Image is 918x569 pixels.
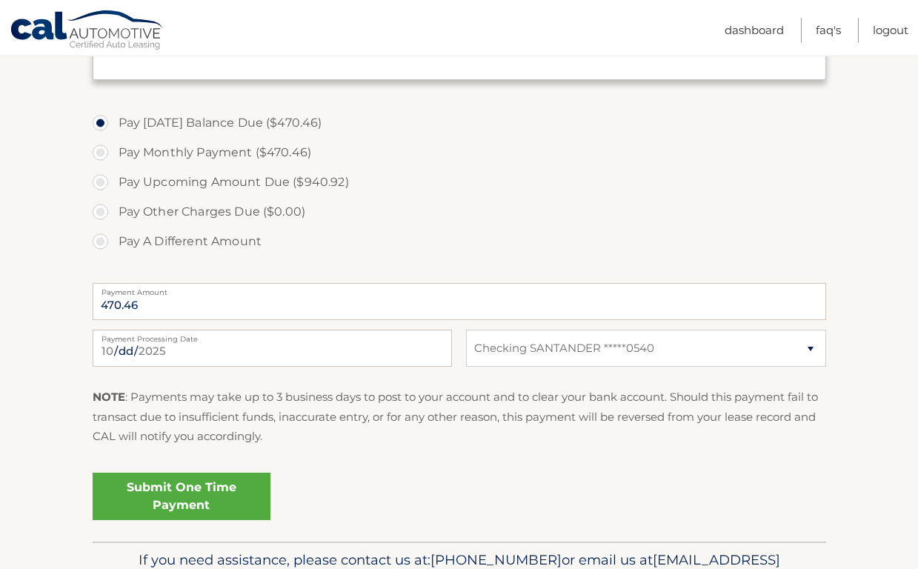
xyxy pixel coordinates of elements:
[430,551,562,568] span: [PHONE_NUMBER]
[93,283,826,295] label: Payment Amount
[93,167,826,197] label: Pay Upcoming Amount Due ($940.92)
[93,330,452,342] label: Payment Processing Date
[93,138,826,167] label: Pay Monthly Payment ($470.46)
[93,473,270,520] a: Submit One Time Payment
[93,387,826,446] p: : Payments may take up to 3 business days to post to your account and to clear your bank account....
[93,390,125,404] strong: NOTE
[816,18,841,42] a: FAQ's
[873,18,908,42] a: Logout
[93,283,826,320] input: Payment Amount
[93,227,826,256] label: Pay A Different Amount
[93,108,826,138] label: Pay [DATE] Balance Due ($470.46)
[10,10,165,53] a: Cal Automotive
[93,197,826,227] label: Pay Other Charges Due ($0.00)
[93,330,452,367] input: Payment Date
[725,18,784,42] a: Dashboard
